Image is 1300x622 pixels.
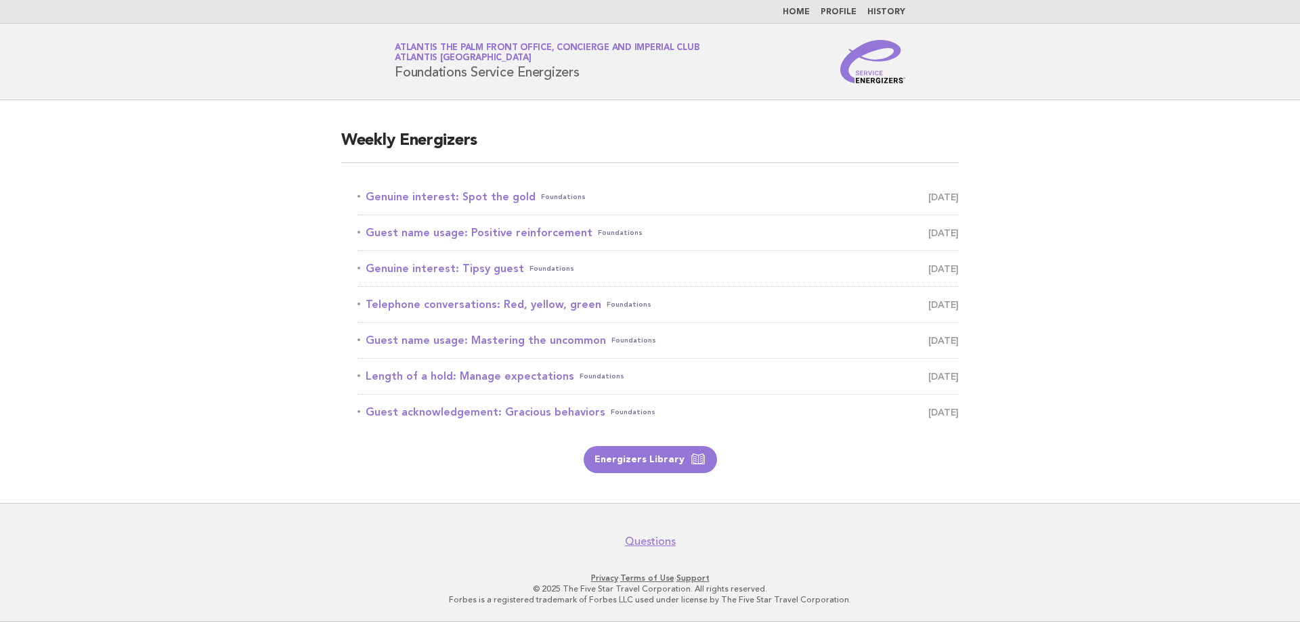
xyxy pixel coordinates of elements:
[541,187,586,206] span: Foundations
[357,187,959,206] a: Genuine interest: Spot the goldFoundations [DATE]
[611,331,656,350] span: Foundations
[357,259,959,278] a: Genuine interest: Tipsy guestFoundations [DATE]
[236,573,1064,583] p: · ·
[625,535,676,548] a: Questions
[584,446,717,473] a: Energizers Library
[611,403,655,422] span: Foundations
[357,403,959,422] a: Guest acknowledgement: Gracious behaviorsFoundations [DATE]
[867,8,905,16] a: History
[928,223,959,242] span: [DATE]
[236,594,1064,605] p: Forbes is a registered trademark of Forbes LLC used under license by The Five Star Travel Corpora...
[395,54,532,63] span: Atlantis [GEOGRAPHIC_DATA]
[928,187,959,206] span: [DATE]
[395,43,699,62] a: Atlantis The Palm Front Office, Concierge and Imperial ClubAtlantis [GEOGRAPHIC_DATA]
[341,130,959,163] h2: Weekly Energizers
[357,295,959,314] a: Telephone conversations: Red, yellow, greenFoundations [DATE]
[620,573,674,583] a: Terms of Use
[580,367,624,386] span: Foundations
[783,8,810,16] a: Home
[357,223,959,242] a: Guest name usage: Positive reinforcementFoundations [DATE]
[395,44,699,79] h1: Foundations Service Energizers
[529,259,574,278] span: Foundations
[357,367,959,386] a: Length of a hold: Manage expectationsFoundations [DATE]
[236,583,1064,594] p: © 2025 The Five Star Travel Corporation. All rights reserved.
[591,573,618,583] a: Privacy
[928,295,959,314] span: [DATE]
[840,40,905,83] img: Service Energizers
[357,331,959,350] a: Guest name usage: Mastering the uncommonFoundations [DATE]
[676,573,710,583] a: Support
[821,8,857,16] a: Profile
[607,295,651,314] span: Foundations
[928,367,959,386] span: [DATE]
[928,259,959,278] span: [DATE]
[928,403,959,422] span: [DATE]
[598,223,643,242] span: Foundations
[928,331,959,350] span: [DATE]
